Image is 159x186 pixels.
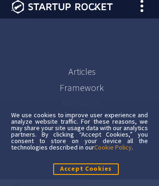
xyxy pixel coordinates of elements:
[11,112,148,150] div: We use cookies to improve user experience and analyze website traffic. For these reasons, we may ...
[60,82,104,93] a: Framework
[62,97,102,109] a: Resources
[94,143,132,151] a: Cookie Policy
[68,66,96,77] a: Articles
[53,163,119,175] button: Accept Cookies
